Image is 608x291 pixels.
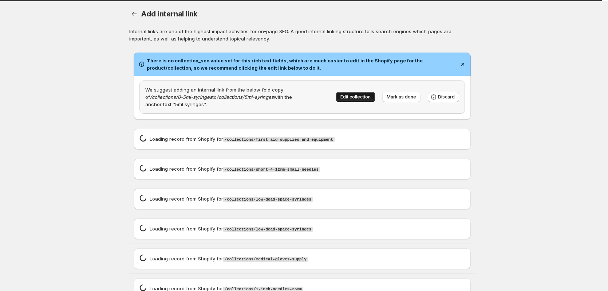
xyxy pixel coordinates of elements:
p: Loading record from Shopify for [150,195,313,203]
button: Discard [428,92,459,102]
em: /collections/0-5ml-syringes [150,94,212,100]
h2: There is no collection_seo value set for this rich text fields, which are much easier to edit in ... [147,57,456,71]
p: Loading record from Shopify for [150,135,335,143]
p: Loading record from Shopify for [150,255,308,263]
p: Internal links are one of the highest impact activities for on-page SEO. A good internal linking ... [129,28,475,42]
code: /collections/medical-gloves-supply [223,257,308,262]
button: Edit collection [336,92,375,102]
button: Dismiss notification [458,59,468,69]
p: We suggest adding an internal link from the below fold copy of to with the anchor text "5ml syrin... [145,86,299,108]
span: Add internal link [141,9,198,18]
p: Loading record from Shopify for [150,225,313,233]
code: /collections/low-dead-space-syringes [223,197,313,202]
span: Discard [438,94,455,100]
code: /collections/short-4-12mm-small-needles [223,167,320,172]
code: /collections/first-aid-supplies-and-equipment [223,137,335,142]
button: Mark as done [382,92,421,102]
p: Loading record from Shopify for [150,165,320,173]
code: /collections/low-dead-space-syringes [223,227,313,232]
span: Edit collection [340,94,371,100]
span: Mark as done [387,94,416,100]
em: /collections/5ml-syringes [217,94,274,100]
